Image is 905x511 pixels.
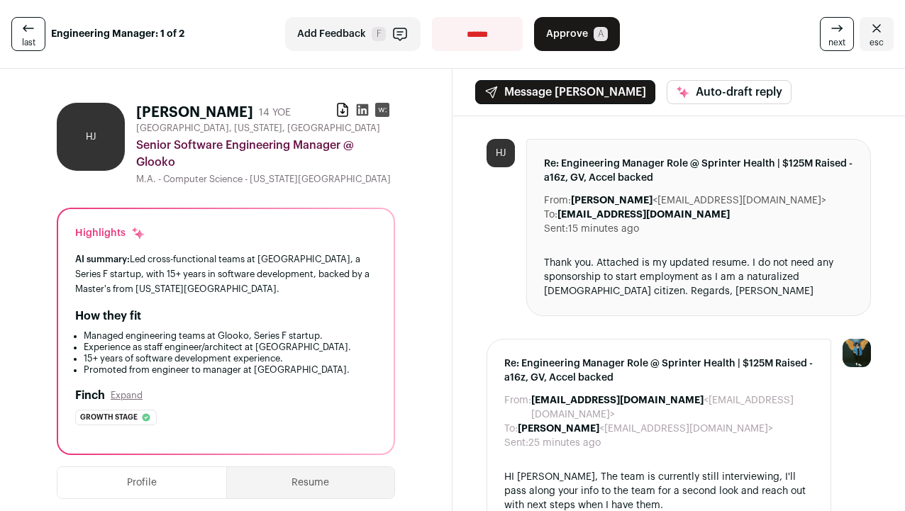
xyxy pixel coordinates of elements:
dt: From: [504,393,531,422]
span: Add Feedback [297,27,366,41]
dt: From: [544,193,571,208]
span: A [594,27,608,41]
span: F [372,27,386,41]
li: Promoted from engineer to manager at [GEOGRAPHIC_DATA]. [84,364,377,376]
b: [EMAIL_ADDRESS][DOMAIN_NAME] [557,210,730,220]
li: Experience as staff engineer/architect at [GEOGRAPHIC_DATA]. [84,342,377,353]
dd: <[EMAIL_ADDRESS][DOMAIN_NAME]> [531,393,814,422]
div: Senior Software Engineering Manager @ Glooko [136,137,395,171]
h2: How they fit [75,308,141,325]
li: 15+ years of software development experience. [84,353,377,364]
dd: 25 minutes ago [528,436,601,450]
div: Led cross-functional teams at [GEOGRAPHIC_DATA], a Series F startup, with 15+ years in software d... [75,252,377,296]
button: Expand [111,390,143,401]
button: Auto-draft reply [667,80,792,104]
span: AI summary: [75,254,130,264]
button: Profile [57,467,226,498]
dt: Sent: [544,222,568,236]
span: Re: Engineering Manager Role @ Sprinter Health | $125M Raised - a16z, GV, Accel backed [544,157,853,185]
span: Re: Engineering Manager Role @ Sprinter Health | $125M Raised - a16z, GV, Accel backed [504,356,814,385]
span: Approve [546,27,588,41]
span: last [22,37,35,48]
h1: [PERSON_NAME] [136,103,253,123]
li: Managed engineering teams at Glooko, Series F startup. [84,330,377,342]
strong: Engineering Manager: 1 of 2 [51,27,184,41]
h2: Finch [75,387,105,404]
dt: Sent: [504,436,528,450]
a: next [820,17,854,51]
button: Add Feedback F [285,17,421,51]
dt: To: [504,422,518,436]
a: Close [860,17,894,51]
span: Growth stage [80,410,138,425]
button: Approve A [534,17,620,51]
a: last [11,17,45,51]
div: 14 YOE [259,106,291,120]
button: Resume [227,467,395,498]
dt: To: [544,208,557,222]
dd: <[EMAIL_ADDRESS][DOMAIN_NAME]> [571,193,826,208]
span: next [828,37,845,48]
img: 12031951-medium_jpg [843,339,871,367]
dd: <[EMAIL_ADDRESS][DOMAIN_NAME]> [518,422,773,436]
div: Thank you. Attached is my updated resume. I do not need any sponsorship to start employment as I ... [544,256,853,298]
dd: 15 minutes ago [568,222,639,236]
span: [GEOGRAPHIC_DATA], [US_STATE], [GEOGRAPHIC_DATA] [136,123,380,134]
b: [PERSON_NAME] [571,196,653,206]
div: HJ [57,103,125,171]
div: M.A. - Computer Science - [US_STATE][GEOGRAPHIC_DATA] [136,174,395,185]
button: Message [PERSON_NAME] [475,80,655,104]
span: esc [870,37,884,48]
b: [PERSON_NAME] [518,424,599,434]
div: HJ [487,139,515,167]
div: Highlights [75,226,145,240]
b: [EMAIL_ADDRESS][DOMAIN_NAME] [531,395,704,405]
